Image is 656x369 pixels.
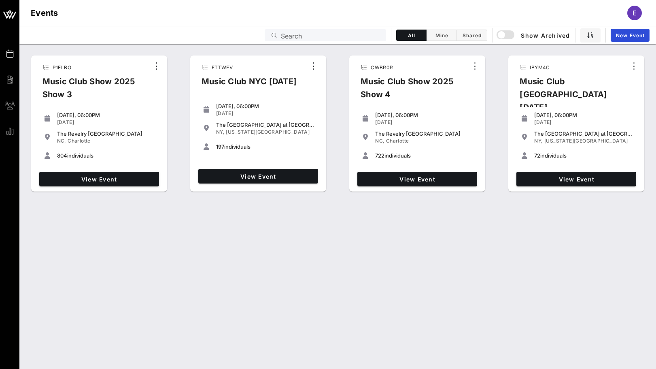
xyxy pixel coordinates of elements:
[534,130,633,137] div: The [GEOGRAPHIC_DATA] at [GEOGRAPHIC_DATA]
[375,130,474,137] div: The Revelry [GEOGRAPHIC_DATA]
[375,152,384,159] span: 722
[616,32,645,38] span: New Event
[198,169,318,183] a: View Event
[57,112,156,118] div: [DATE], 06:00PM
[371,64,393,70] span: CWBR0R
[68,138,91,144] span: Charlotte
[534,112,633,118] div: [DATE], 06:00PM
[513,75,627,120] div: Music Club [GEOGRAPHIC_DATA] [DATE]
[36,75,150,107] div: Music Club Show 2025 Show 3
[516,172,636,186] a: View Event
[386,138,409,144] span: Charlotte
[462,32,482,38] span: Shared
[42,176,156,183] span: View Event
[520,176,633,183] span: View Event
[226,129,310,135] span: [US_STATE][GEOGRAPHIC_DATA]
[357,172,477,186] a: View Event
[534,138,543,144] span: NY,
[216,110,315,117] div: [DATE]
[497,28,570,43] button: Show Archived
[375,112,474,118] div: [DATE], 06:00PM
[457,30,487,41] button: Shared
[216,143,224,150] span: 197
[57,152,67,159] span: 804
[212,64,233,70] span: FTTWFV
[39,172,159,186] a: View Event
[375,138,384,144] span: NC,
[57,138,66,144] span: NC,
[427,30,457,41] button: Mine
[627,6,642,20] div: E
[202,173,315,180] span: View Event
[544,138,628,144] span: [US_STATE][GEOGRAPHIC_DATA]
[53,64,71,70] span: P1ELBO
[431,32,452,38] span: Mine
[195,75,303,94] div: Music Club NYC [DATE]
[611,29,650,42] a: New Event
[57,119,156,126] div: [DATE]
[534,152,540,159] span: 72
[216,143,315,150] div: individuals
[534,119,633,126] div: [DATE]
[401,32,421,38] span: All
[530,64,550,70] span: IBYM4C
[633,9,637,17] span: E
[57,130,156,137] div: The Revelry [GEOGRAPHIC_DATA]
[534,152,633,159] div: individuals
[361,176,474,183] span: View Event
[375,152,474,159] div: individuals
[216,129,225,135] span: NY,
[375,119,474,126] div: [DATE]
[216,122,315,128] div: The [GEOGRAPHIC_DATA] at [GEOGRAPHIC_DATA]
[354,75,468,107] div: Music Club Show 2025 Show 4
[216,103,315,109] div: [DATE], 06:00PM
[57,152,156,159] div: individuals
[498,30,570,40] span: Show Archived
[31,6,58,19] h1: Events
[396,30,427,41] button: All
